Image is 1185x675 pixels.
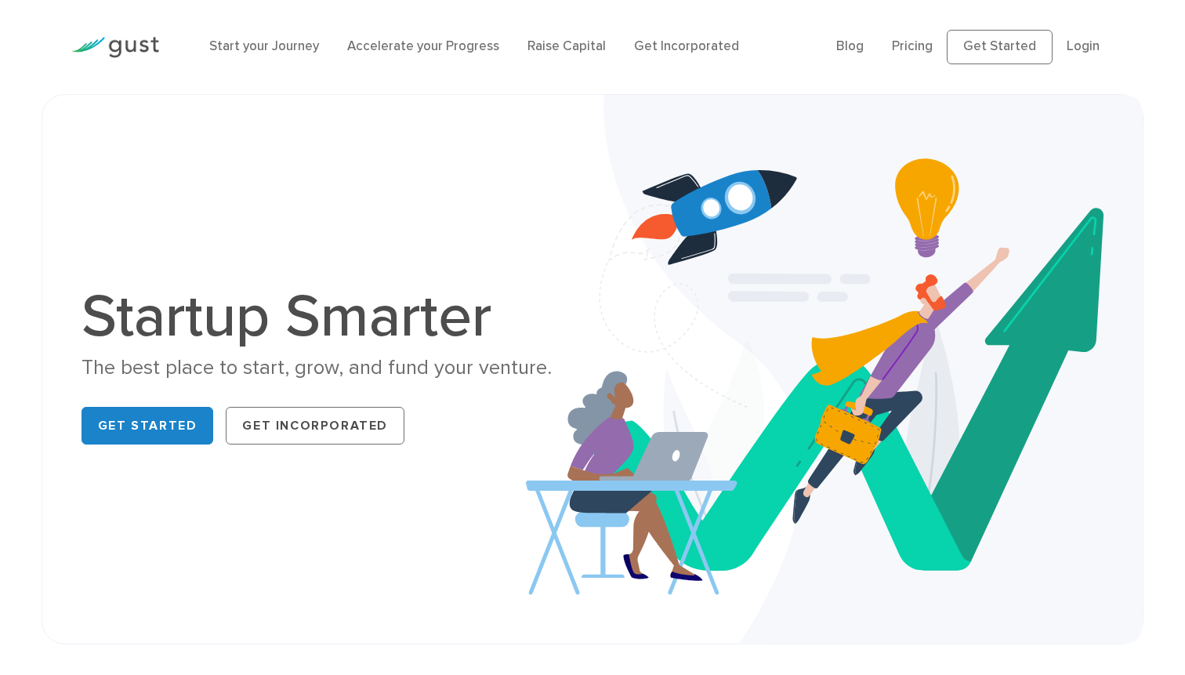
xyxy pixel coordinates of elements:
a: Get Started [82,407,214,445]
a: Get Incorporated [634,38,739,54]
a: Start your Journey [209,38,319,54]
a: Pricing [892,38,933,54]
img: Gust Logo [71,37,159,58]
h1: Startup Smarter [82,287,581,347]
div: The best place to start, grow, and fund your venture. [82,354,581,382]
a: Accelerate your Progress [347,38,499,54]
a: Get Incorporated [226,407,404,445]
a: Get Started [947,30,1053,64]
a: Login [1067,38,1100,54]
a: Raise Capital [527,38,606,54]
img: Startup Smarter Hero [526,95,1143,644]
a: Blog [836,38,864,54]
